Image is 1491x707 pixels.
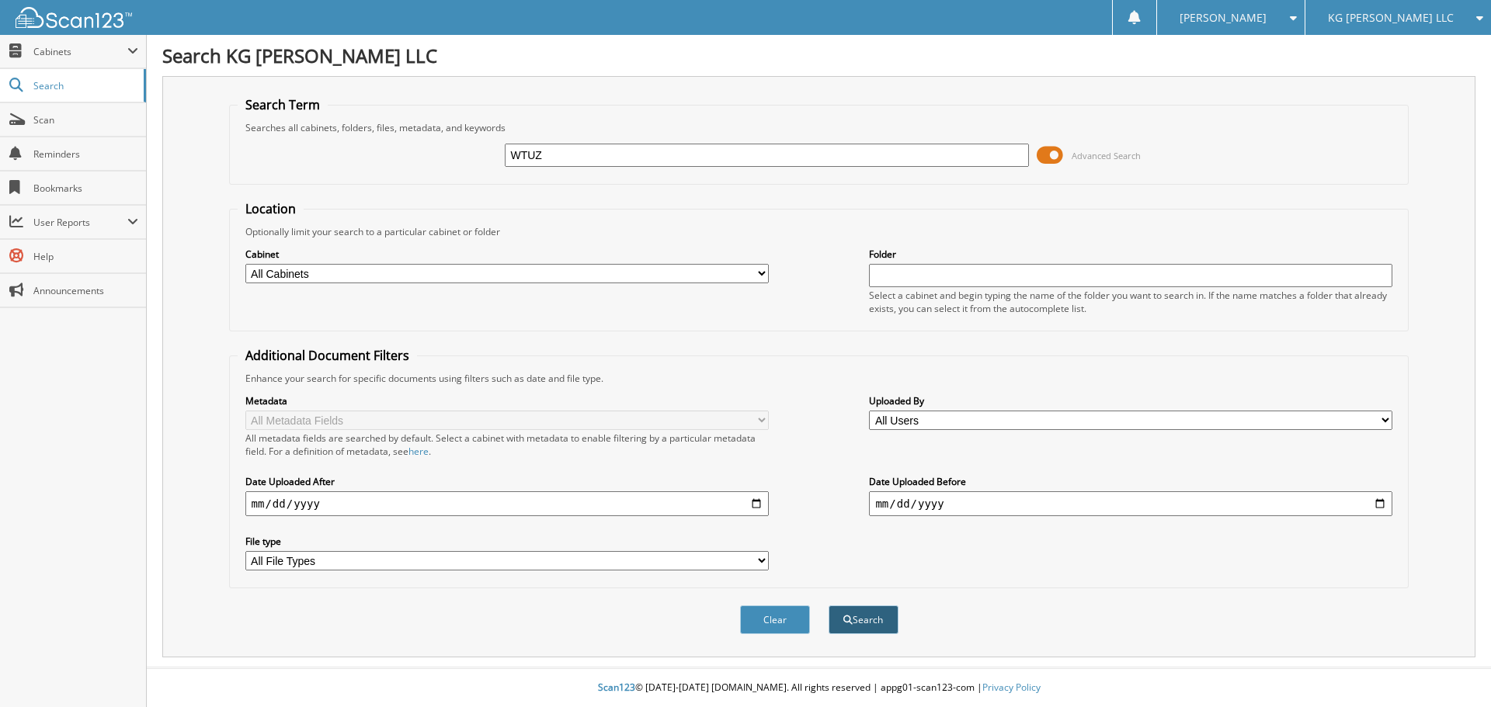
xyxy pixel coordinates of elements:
label: Date Uploaded After [245,475,769,488]
label: Metadata [245,394,769,407]
span: Help [33,250,138,263]
label: Date Uploaded Before [869,475,1392,488]
span: Search [33,79,136,92]
img: scan123-logo-white.svg [16,7,132,28]
label: Folder [869,248,1392,261]
a: here [408,445,429,458]
span: Scan [33,113,138,126]
label: File type [245,535,769,548]
span: Bookmarks [33,182,138,195]
legend: Additional Document Filters [238,347,417,364]
div: Enhance your search for specific documents using filters such as date and file type. [238,372,1401,385]
button: Clear [740,605,810,634]
span: Reminders [33,147,138,161]
input: start [245,491,769,516]
input: end [869,491,1392,516]
button: Search [829,605,898,634]
h1: Search KG [PERSON_NAME] LLC [162,43,1475,68]
span: [PERSON_NAME] [1180,13,1267,23]
div: Optionally limit your search to a particular cabinet or folder [238,225,1401,238]
label: Uploaded By [869,394,1392,407]
div: © [DATE]-[DATE] [DOMAIN_NAME]. All rights reserved | appg01-scan123-com | [147,669,1491,707]
legend: Location [238,200,304,217]
div: Searches all cabinets, folders, files, metadata, and keywords [238,121,1401,134]
a: Privacy Policy [982,681,1041,694]
span: Cabinets [33,45,127,58]
div: All metadata fields are searched by default. Select a cabinet with metadata to enable filtering b... [245,431,769,458]
legend: Search Term [238,96,328,113]
span: Scan123 [598,681,635,694]
span: Advanced Search [1072,150,1141,161]
span: User Reports [33,216,127,229]
span: KG [PERSON_NAME] LLC [1328,13,1454,23]
iframe: Chat Widget [1413,632,1491,707]
label: Cabinet [245,248,769,261]
div: Select a cabinet and begin typing the name of the folder you want to search in. If the name match... [869,289,1392,315]
span: Announcements [33,284,138,297]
